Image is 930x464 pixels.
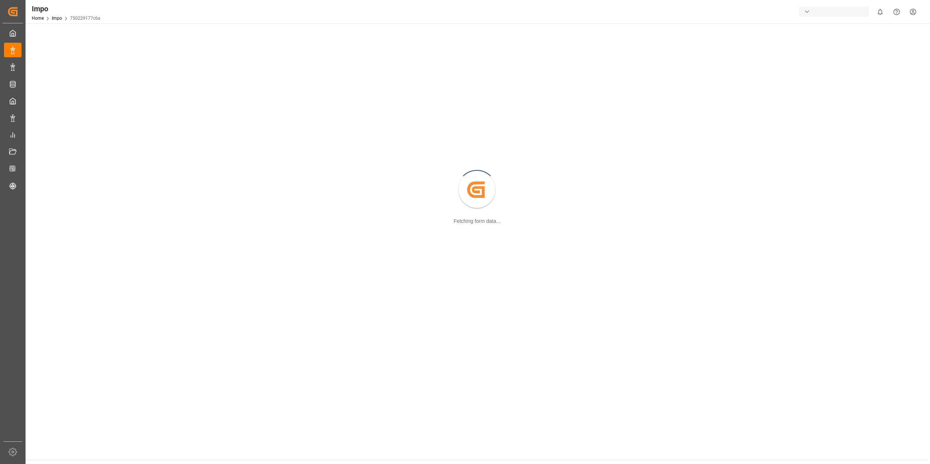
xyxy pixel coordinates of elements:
[32,3,100,14] div: Impo
[52,16,62,21] a: Impo
[888,4,905,20] button: Help Center
[872,4,888,20] button: show 0 new notifications
[454,217,500,225] div: Fetching form data...
[32,16,44,21] a: Home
